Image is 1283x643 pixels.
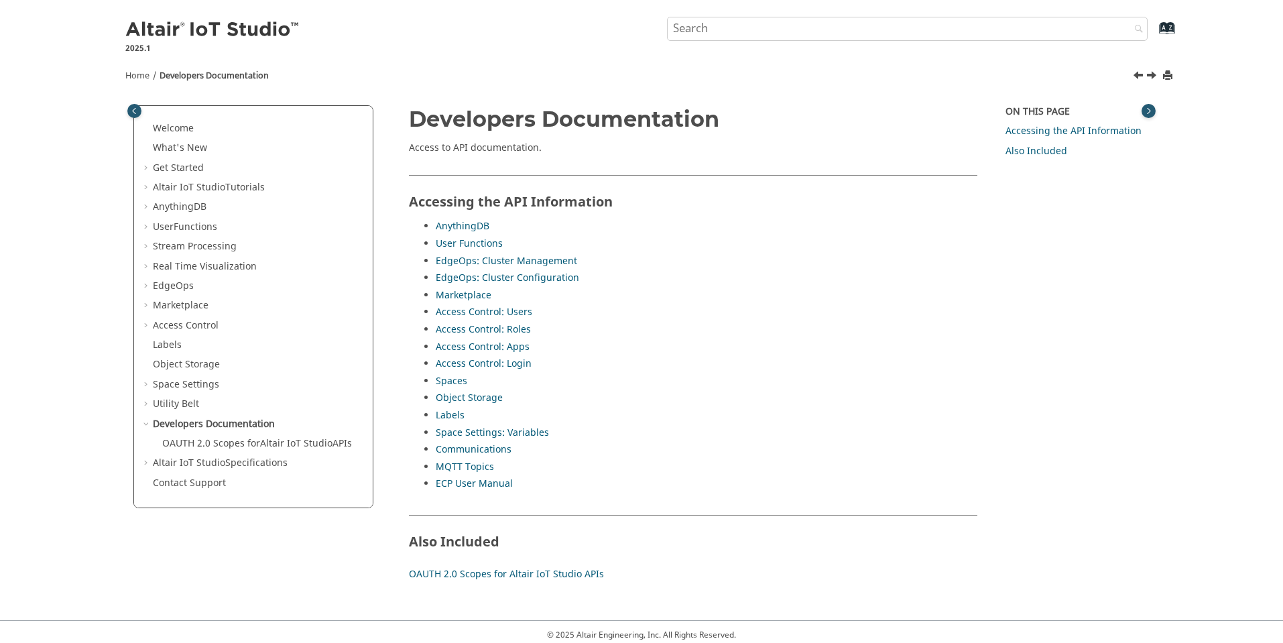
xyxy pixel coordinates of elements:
p: © 2025 Altair Engineering, Inc. All Rights Reserved. [511,629,772,641]
a: Developers Documentation [153,417,275,431]
a: Object Storage [153,357,220,371]
a: Access Control: Users [436,305,532,319]
span: Expand Altair IoT StudioSpecifications [142,457,153,470]
a: Altair IoT StudioTutorials [153,180,265,194]
a: Space Settings: Variables [436,426,549,440]
nav: Tools [105,58,1178,89]
a: Welcome [153,121,194,135]
a: EdgeOps: Cluster Configuration [436,271,579,285]
span: Expand Marketplace [142,299,153,312]
button: Toggle topic table of content [1142,104,1156,118]
a: OAUTH 2.0 Scopes forAltair IoT StudioAPIs [162,436,352,451]
a: Labels [153,338,182,352]
span: Expand Space Settings [142,378,153,392]
a: EdgeOps [153,279,194,293]
a: Accessing the API Information [1005,124,1142,138]
a: Space Settings [153,377,219,392]
span: Expand Real Time Visualization [142,260,153,274]
h2: Accessing the API Information [409,175,977,216]
a: Get Started [153,161,204,175]
span: Expand Access Control [142,319,153,333]
a: AnythingDB [153,200,206,214]
a: Spaces [436,374,467,388]
a: Access Control: Apps [436,340,530,354]
input: Search query [667,17,1148,41]
p: 2025.1 [125,42,301,54]
div: On this page [1005,105,1150,119]
span: Functions [174,220,217,234]
a: Labels [436,408,465,422]
span: Expand AnythingDB [142,200,153,214]
span: Altair IoT Studio [260,436,332,451]
a: MQTT Topics [436,460,494,474]
nav: On this page [987,107,1159,604]
a: AnythingDB [436,219,489,233]
nav: Child Links [409,565,963,590]
a: Previous topic: API Inspector [1134,69,1145,85]
a: Also Included [1005,144,1067,158]
button: Toggle publishing table of content [127,104,141,118]
span: Expand Utility Belt [142,398,153,411]
h1: Developers Documentation [409,107,977,131]
a: Next topic: OAUTH 2.0 Scopes for Altair IoT Studio APIs [1148,69,1158,85]
h2: Also Included [409,515,977,556]
a: What's New [153,141,207,155]
a: Utility Belt [153,397,199,411]
button: Search [1117,17,1154,43]
a: Altair IoT StudioSpecifications [153,456,288,470]
a: Home [125,70,149,82]
span: Altair IoT Studio [153,180,225,194]
a: Real Time Visualization [153,259,257,274]
a: Access Control: Roles [436,323,531,337]
a: OAUTH 2.0 Scopes for Altair IoT Studio APIs [409,567,604,581]
a: Developers Documentation [160,70,269,82]
button: Print this page [1164,67,1174,85]
a: Contact Support [153,476,226,490]
ul: Table of Contents [142,122,365,490]
span: Altair IoT Studio [153,456,225,470]
a: EdgeOps: Cluster Management [436,254,577,268]
span: Expand Altair IoT StudioTutorials [142,181,153,194]
a: Object Storage [436,391,503,405]
a: Go to index terms page [1138,27,1168,42]
a: Marketplace [153,298,208,312]
span: Expand Get Started [142,162,153,175]
a: Access Control [153,318,219,333]
img: Altair IoT Studio [125,19,301,41]
span: Expand UserFunctions [142,221,153,234]
a: ECP User Manual [436,477,513,491]
a: Access Control: Login [436,357,532,371]
span: Collapse Developers Documentation [142,418,153,431]
a: Marketplace [436,288,491,302]
a: UserFunctions [153,220,217,234]
a: Stream Processing [153,239,237,253]
span: Expand Stream Processing [142,240,153,253]
p: Access to API documentation. [409,141,977,155]
a: User Functions [436,237,503,251]
a: Communications [436,443,511,457]
nav: Table of Contents Container [124,107,383,595]
span: Expand EdgeOps [142,280,153,293]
